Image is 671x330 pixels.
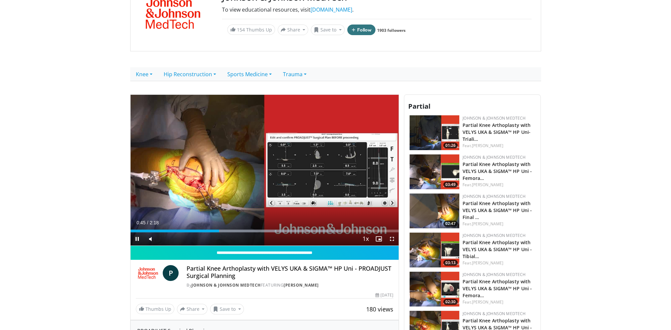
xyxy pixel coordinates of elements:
[158,67,222,81] a: Hip Reconstruction
[463,143,535,149] div: Feat.
[463,154,526,160] a: Johnson & Johnson MedTech
[463,115,526,121] a: Johnson & Johnson MedTech
[130,67,158,81] a: Knee
[144,232,157,246] button: Mute
[472,143,503,148] a: [PERSON_NAME]
[472,299,503,305] a: [PERSON_NAME]
[136,304,174,314] a: Thumbs Up
[463,299,535,305] div: Feat.
[177,304,208,314] button: Share
[347,25,376,35] button: Follow
[463,272,526,277] a: Johnson & Johnson MedTech
[375,292,393,298] div: [DATE]
[463,200,532,220] a: Partial Knee Arthoplasty with VELYS UKA & SIGMA™ HP Uni - Final …
[310,6,352,13] a: [DOMAIN_NAME]
[443,260,458,266] span: 03:13
[277,67,312,81] a: Trauma
[187,265,393,279] h4: Partial Knee Arthoplasty with VELYS UKA & SIGMA™ HP Uni - PROADJUST Surgical Planning
[410,115,459,150] a: 01:26
[463,182,535,188] div: Feat.
[408,102,430,111] span: Partial
[410,233,459,267] a: 03:13
[311,25,345,35] button: Save to
[463,239,532,259] a: Partial Knee Arthoplasty with VELYS UKA & SIGMA™ HP Uni - Tibial…
[222,67,277,81] a: Sports Medicine
[463,311,526,316] a: Johnson & Johnson MedTech
[210,304,244,314] button: Save to
[472,221,503,227] a: [PERSON_NAME]
[366,305,393,313] span: 180 views
[131,232,144,246] button: Pause
[359,232,372,246] button: Playback Rate
[463,221,535,227] div: Feat.
[131,95,399,246] video-js: Video Player
[410,233,459,267] img: fca33e5d-2676-4c0d-8432-0e27cf4af401.png.150x105_q85_crop-smart_upscale.png
[227,25,275,35] a: 154 Thumbs Up
[237,27,245,33] span: 154
[443,299,458,305] span: 02:30
[443,221,458,227] span: 02:47
[137,220,145,225] span: 0:45
[472,182,503,188] a: [PERSON_NAME]
[147,220,148,225] span: /
[131,230,399,232] div: Progress Bar
[463,122,531,142] a: Partial Knee Arthoplasty with VELYS UKA & SIGMA™ HP Uni- Triali…
[377,27,406,33] a: 1903 followers
[443,142,458,148] span: 01:26
[463,260,535,266] div: Feat.
[192,282,261,288] a: Johnson & Johnson MedTech
[463,233,526,238] a: Johnson & Johnson MedTech
[187,282,393,288] div: By FEATURING
[463,161,532,181] a: Partial Knee Arthoplasty with VELYS UKA & SIGMA™ HP Uni - Femora…
[372,232,385,246] button: Enable picture-in-picture mode
[410,272,459,306] a: 02:30
[284,282,319,288] a: [PERSON_NAME]
[443,182,458,188] span: 03:49
[463,193,526,199] a: Johnson & Johnson MedTech
[410,193,459,228] a: 02:47
[410,154,459,189] a: 03:49
[463,278,532,299] a: Partial Knee Arthoplasty with VELYS UKA & SIGMA™ HP Uni - Femora…
[385,232,399,246] button: Fullscreen
[472,260,503,266] a: [PERSON_NAME]
[410,154,459,189] img: 13513cbe-2183-4149-ad2a-2a4ce2ec625a.png.150x105_q85_crop-smart_upscale.png
[278,25,308,35] button: Share
[222,6,531,14] div: To view educational resources, visit .
[136,265,160,281] img: Johnson & Johnson MedTech
[410,115,459,150] img: 54517014-b7e0-49d7-8366-be4d35b6cc59.png.150x105_q85_crop-smart_upscale.png
[163,265,179,281] a: P
[410,272,459,306] img: 27e23ca4-618a-4dda-a54e-349283c0b62a.png.150x105_q85_crop-smart_upscale.png
[410,193,459,228] img: 2dac1888-fcb6-4628-a152-be974a3fbb82.png.150x105_q85_crop-smart_upscale.png
[150,220,159,225] span: 2:18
